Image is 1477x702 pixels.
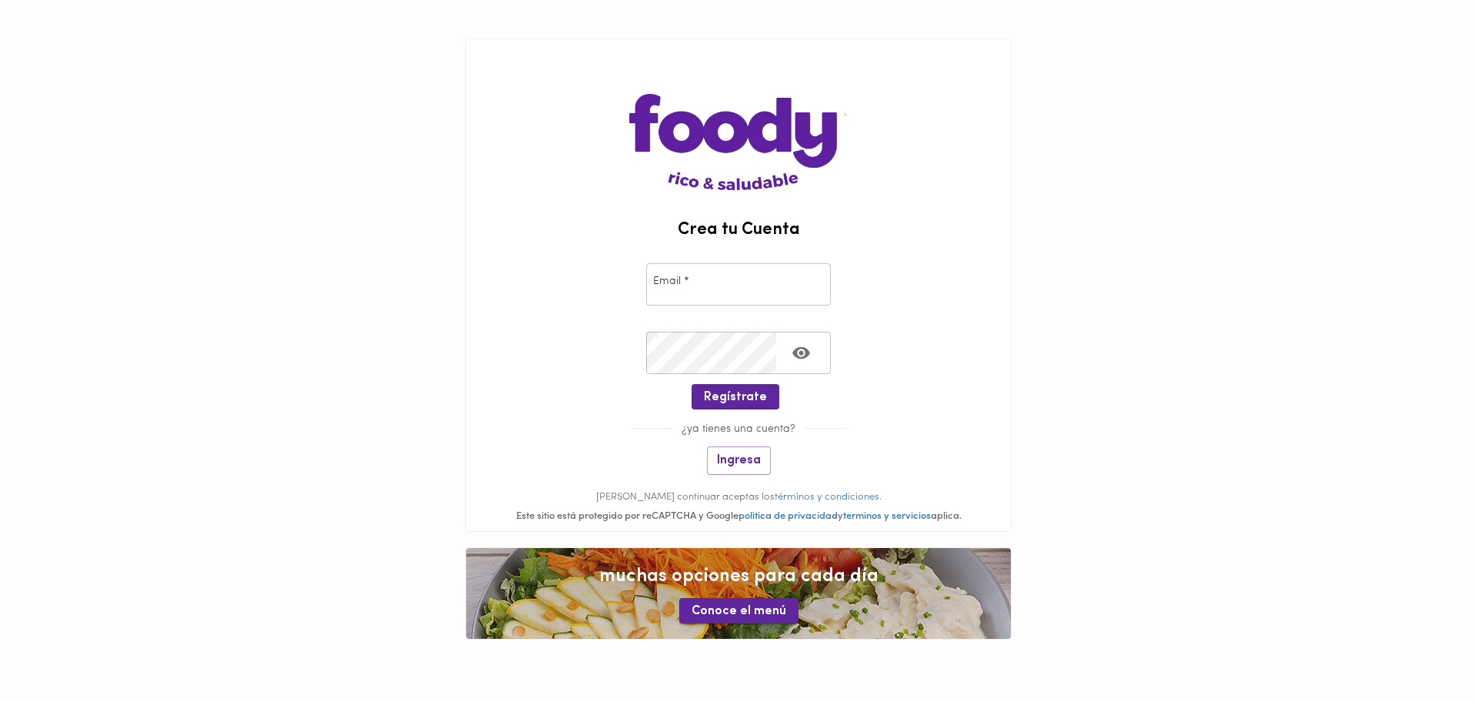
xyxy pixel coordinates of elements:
[707,446,771,475] button: Ingresa
[482,563,995,590] span: muchas opciones para cada día
[646,263,831,306] input: pepitoperez@gmail.com
[782,334,820,372] button: Toggle password visibility
[738,511,838,521] a: politica de privacidad
[692,384,779,409] button: Regístrate
[679,598,799,623] button: Conoce el menú
[692,604,786,619] span: Conoce el menú
[629,39,847,190] img: logo-main-page.png
[717,453,761,468] span: Ingresa
[466,490,1011,505] p: [PERSON_NAME] continuar aceptas los .
[775,492,879,502] a: términos y condiciones
[1388,613,1462,687] iframe: Messagebird Livechat Widget
[843,511,931,521] a: terminos y servicios
[466,221,1011,239] h2: Crea tu Cuenta
[704,390,767,405] span: Regístrate
[466,510,1011,524] div: Este sitio está protegido por reCAPTCHA y Google y aplica.
[672,423,805,435] span: ¿ya tienes una cuenta?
